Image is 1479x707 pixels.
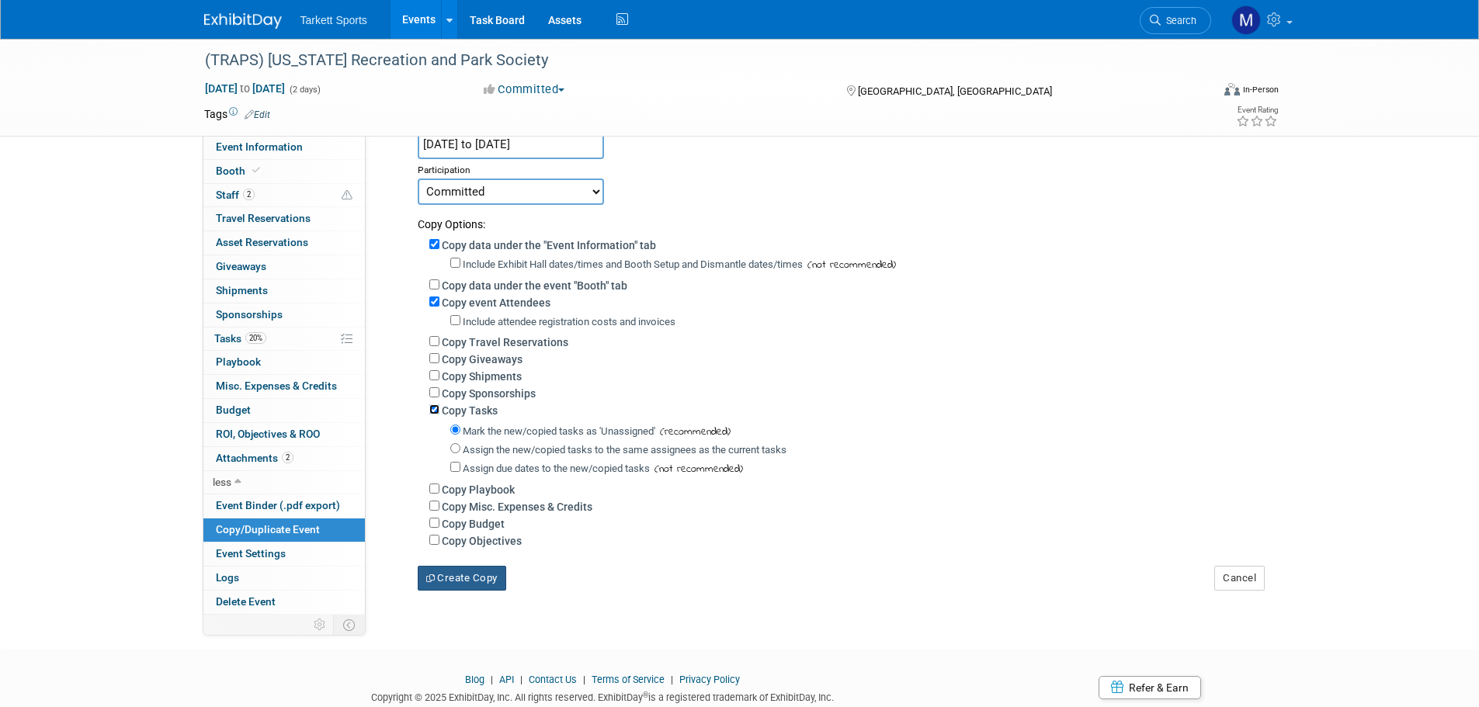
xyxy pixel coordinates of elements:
[216,404,251,416] span: Budget
[216,452,293,464] span: Attachments
[463,258,803,270] label: Include Exhibit Hall dates/times and Booth Setup and Dismantle dates/times
[282,452,293,463] span: 2
[216,140,303,153] span: Event Information
[203,184,365,207] a: Staff2
[333,615,365,635] td: Toggle Event Tabs
[478,81,571,98] button: Committed
[342,189,352,203] span: Potential Scheduling Conflict -- at least one attendee is tagged in another overlapping event.
[252,166,260,175] i: Booth reservation complete
[216,379,337,392] span: Misc. Expenses & Credits
[463,316,675,328] label: Include attendee registration costs and invoices
[643,691,648,699] sup: ®
[803,257,896,273] span: (not recommended)
[442,296,550,309] label: Copy event Attendees
[245,332,266,344] span: 20%
[418,566,506,591] button: Create Copy
[203,255,365,279] a: Giveaways
[1224,83,1240,95] img: Format-Inperson.png
[442,239,656,251] label: Copy data under the "Event Information" tab
[216,355,261,368] span: Playbook
[203,207,365,230] a: Travel Reservations
[442,404,498,417] label: Copy Tasks
[216,523,320,535] span: Copy/Duplicate Event
[1214,566,1265,591] button: Cancel
[465,674,484,685] a: Blog
[216,189,255,201] span: Staff
[216,260,266,272] span: Giveaways
[442,353,523,366] label: Copy Giveaways
[216,284,268,296] span: Shipments
[442,535,522,547] label: Copy Objectives
[442,336,568,348] label: Copy Travel Reservations
[1242,84,1279,95] div: In-Person
[1236,106,1278,114] div: Event Rating
[442,370,522,383] label: Copy Shipments
[300,14,367,26] span: Tarkett Sports
[203,518,365,542] a: Copy/Duplicate Event
[216,547,286,560] span: Event Settings
[203,303,365,327] a: Sponsorships
[204,687,1002,705] div: Copyright © 2025 ExhibitDay, Inc. All rights reserved. ExhibitDay is a registered trademark of Ex...
[216,308,283,321] span: Sponsorships
[203,567,365,590] a: Logs
[203,471,365,494] a: less
[463,463,650,474] label: Assign due dates to the new/copied tasks
[529,674,577,685] a: Contact Us
[1099,676,1201,699] a: Refer & Earn
[442,387,536,400] label: Copy Sponsorships
[487,674,497,685] span: |
[203,399,365,422] a: Budget
[216,428,320,440] span: ROI, Objectives & ROO
[200,47,1188,75] div: (TRAPS) [US_STATE] Recreation and Park Society
[499,674,514,685] a: API
[203,423,365,446] a: ROI, Objectives & ROO
[288,85,321,95] span: (2 days)
[204,81,286,95] span: [DATE] [DATE]
[442,518,505,530] label: Copy Budget
[650,461,743,477] span: (not recommended)
[203,591,365,614] a: Delete Event
[214,332,266,345] span: Tasks
[204,13,282,29] img: ExhibitDay
[203,542,365,566] a: Event Settings
[238,82,252,95] span: to
[442,483,515,496] label: Copy Playbook
[442,279,627,292] label: Copy data under the event "Booth" tab
[216,212,311,224] span: Travel Reservations
[203,279,365,303] a: Shipments
[1140,7,1211,34] a: Search
[442,501,592,513] label: Copy Misc. Expenses & Credits
[307,615,334,635] td: Personalize Event Tab Strip
[216,499,340,511] span: Event Binder (.pdf export)
[463,425,655,437] label: Mark the new/copied tasks as 'Unassigned'
[216,595,276,608] span: Delete Event
[667,674,677,685] span: |
[203,447,365,470] a: Attachments2
[1161,15,1196,26] span: Search
[655,424,731,440] span: (recommended)
[418,205,1264,232] div: Copy Options:
[245,109,270,120] a: Edit
[679,674,740,685] a: Privacy Policy
[243,189,255,200] span: 2
[204,106,270,122] td: Tags
[1120,81,1279,104] div: Event Format
[203,351,365,374] a: Playbook
[216,236,308,248] span: Asset Reservations
[418,159,1264,178] div: Participation
[463,444,786,456] label: Assign the new/copied tasks to the same assignees as the current tasks
[1231,5,1261,35] img: Mathieu Martel
[516,674,526,685] span: |
[203,494,365,518] a: Event Binder (.pdf export)
[203,375,365,398] a: Misc. Expenses & Credits
[213,476,231,488] span: less
[203,160,365,183] a: Booth
[216,571,239,584] span: Logs
[203,136,365,159] a: Event Information
[858,85,1052,97] span: [GEOGRAPHIC_DATA], [GEOGRAPHIC_DATA]
[592,674,665,685] a: Terms of Service
[203,328,365,351] a: Tasks20%
[216,165,263,177] span: Booth
[579,674,589,685] span: |
[203,231,365,255] a: Asset Reservations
